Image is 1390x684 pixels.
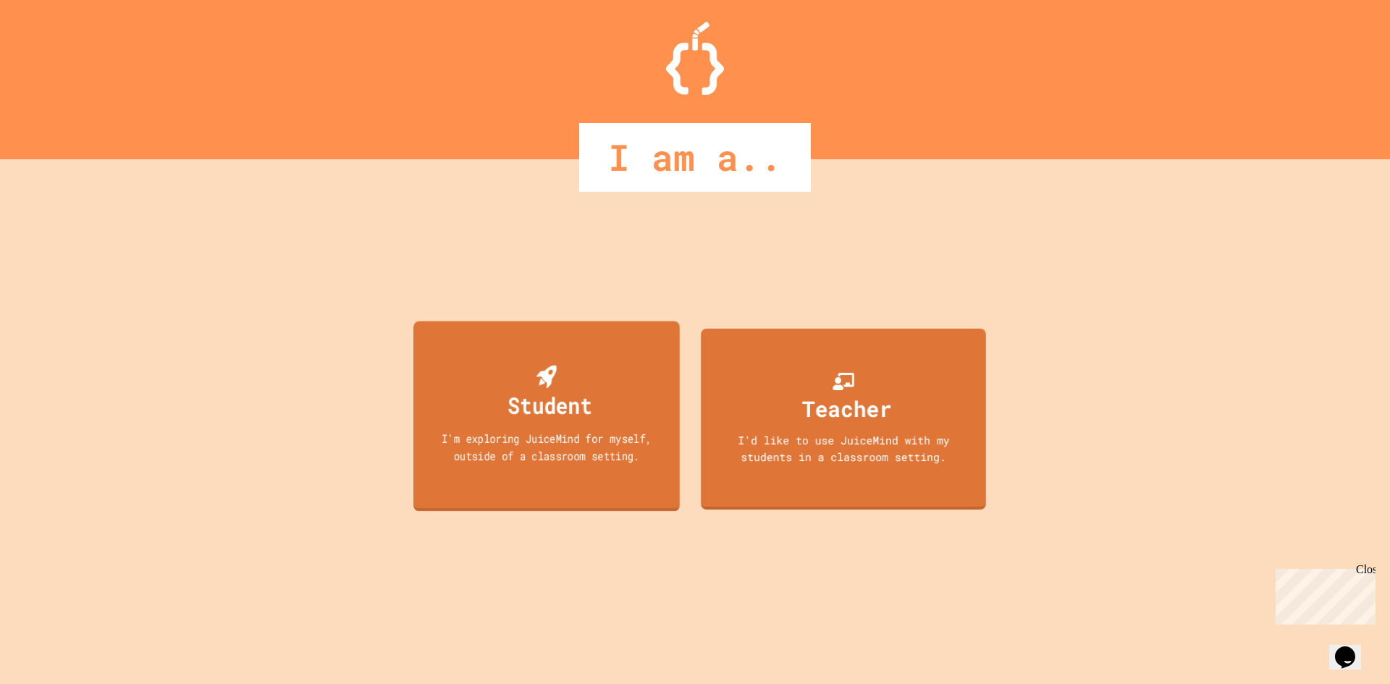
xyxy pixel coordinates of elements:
iframe: chat widget [1329,626,1376,670]
img: Logo.svg [666,22,724,95]
iframe: chat widget [1270,563,1376,625]
div: Chat with us now!Close [6,6,100,92]
div: Student [508,388,592,422]
div: Teacher [802,392,892,425]
div: I'm exploring JuiceMind for myself, outside of a classroom setting. [426,430,666,464]
div: I am a.. [579,123,811,192]
div: I'd like to use JuiceMind with my students in a classroom setting. [715,432,972,465]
